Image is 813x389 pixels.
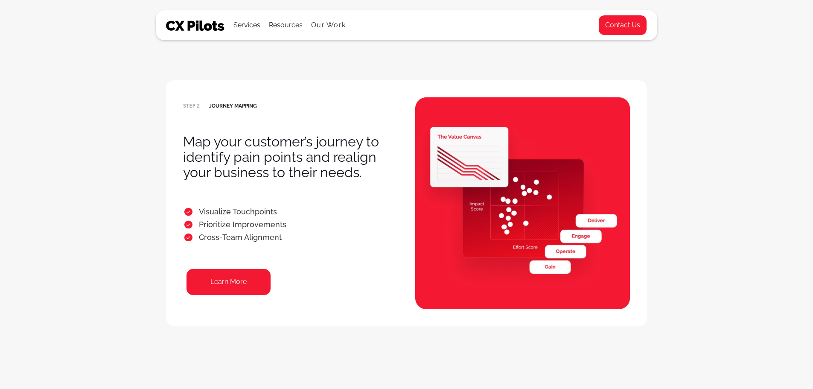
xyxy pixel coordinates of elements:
[311,21,346,29] a: Our Work
[269,11,303,40] div: Resources
[183,231,286,244] div: Cross-Team Alignment
[183,103,195,109] code: step
[183,103,257,109] div: Journey mapping
[183,134,381,180] h3: Map your customer’s journey to identify pain points and realign your business to their needs.
[233,11,260,40] div: Services
[269,19,303,31] div: Resources
[197,103,209,109] code: 2
[598,15,647,35] a: Contact Us
[233,19,260,31] div: Services
[183,205,286,218] div: Visualize Touchpoints
[183,233,194,241] span: •
[186,269,271,295] a: Learn More
[183,218,286,231] div: Prioritize Improvements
